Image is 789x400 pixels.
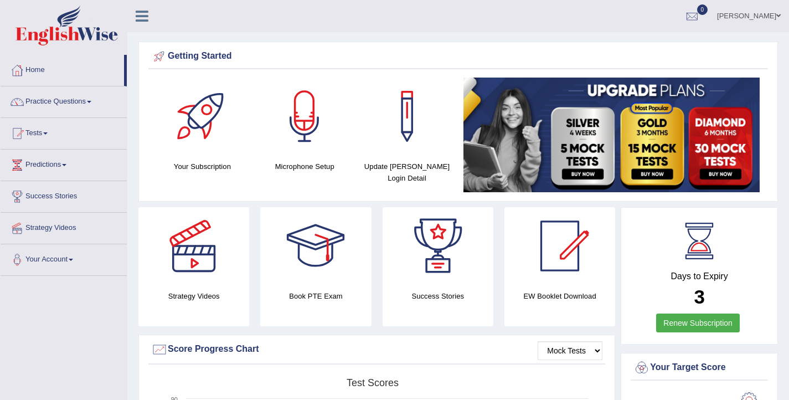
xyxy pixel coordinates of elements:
b: 3 [694,286,704,307]
a: Your Account [1,244,127,272]
tspan: Test scores [347,377,399,388]
a: Tests [1,118,127,146]
a: Home [1,55,124,83]
h4: Days to Expiry [633,271,765,281]
div: Getting Started [151,48,765,65]
a: Practice Questions [1,86,127,114]
div: Your Target Score [633,360,765,376]
h4: EW Booklet Download [504,290,615,302]
span: 0 [697,4,708,15]
h4: Success Stories [383,290,493,302]
a: Renew Subscription [656,314,740,332]
h4: Book PTE Exam [260,290,371,302]
h4: Your Subscription [157,161,248,172]
a: Predictions [1,150,127,177]
img: small5.jpg [463,78,760,192]
h4: Microphone Setup [259,161,350,172]
div: Score Progress Chart [151,341,602,358]
a: Success Stories [1,181,127,209]
a: Strategy Videos [1,213,127,240]
h4: Update [PERSON_NAME] Login Detail [362,161,453,184]
h4: Strategy Videos [138,290,249,302]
